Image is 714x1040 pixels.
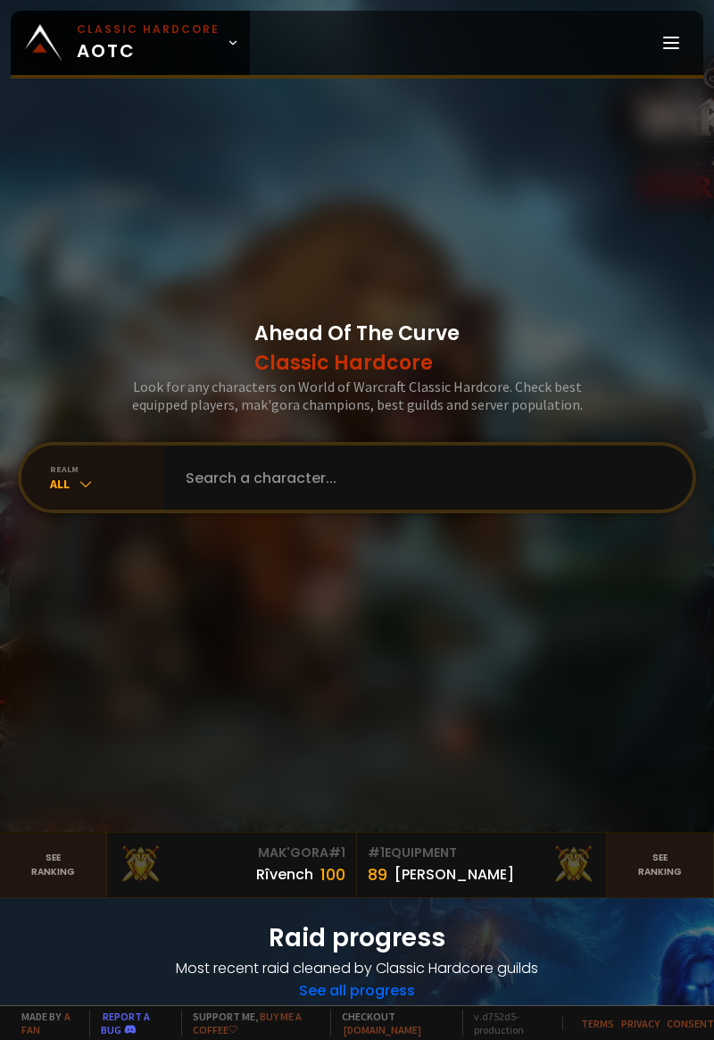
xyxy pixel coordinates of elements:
[77,21,220,64] span: AOTC
[462,1010,552,1036] span: v. d752d5 - production
[11,11,250,75] a: Classic HardcoreAOTC
[21,1010,71,1036] a: a fan
[581,1017,614,1030] a: Terms
[256,863,313,886] div: Rîvench
[667,1017,714,1030] a: Consent
[394,863,514,886] div: [PERSON_NAME]
[328,844,345,861] span: # 1
[193,1010,302,1036] a: Buy me a coffee
[107,378,607,413] h3: Look for any characters on World of Warcraft Classic Hardcore. Check best equipped players, mak'g...
[11,1010,79,1036] span: Made by
[175,445,671,510] input: Search a character...
[50,475,164,493] div: All
[368,862,387,886] div: 89
[357,833,607,897] a: #1Equipment89[PERSON_NAME]
[368,844,385,861] span: # 1
[77,21,220,37] small: Classic Hardcore
[118,844,345,862] div: Mak'Gora
[607,833,714,897] a: Seeranking
[299,980,415,1001] a: See all progress
[254,348,460,378] span: Classic Hardcore
[254,319,460,378] h1: Ahead Of The Curve
[181,1010,320,1036] span: Support me,
[21,919,693,957] h1: Raid progress
[621,1017,660,1030] a: Privacy
[21,957,693,979] h4: Most recent raid cleaned by Classic Hardcore guilds
[344,1023,421,1036] a: [DOMAIN_NAME]
[320,862,345,886] div: 100
[50,463,164,475] div: realm
[101,1010,150,1036] a: Report a bug
[107,833,357,897] a: Mak'Gora#1Rîvench100
[330,1010,452,1036] span: Checkout
[368,844,595,862] div: Equipment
